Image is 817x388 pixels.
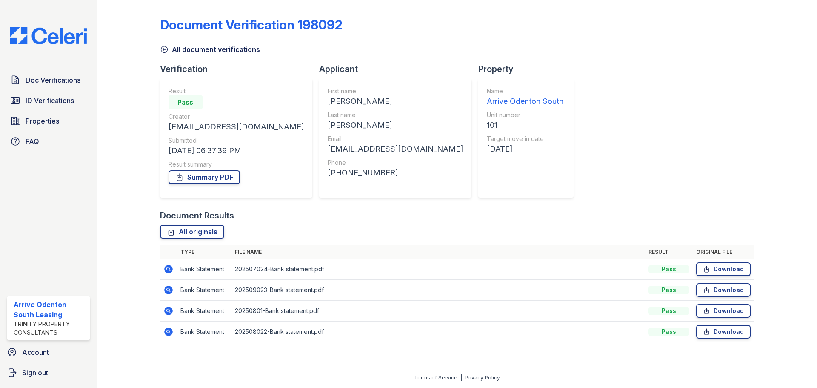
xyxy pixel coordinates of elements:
[414,374,457,381] a: Terms of Service
[177,322,231,342] td: Bank Statement
[696,262,751,276] a: Download
[14,299,87,320] div: Arrive Odenton South Leasing
[26,116,59,126] span: Properties
[696,283,751,297] a: Download
[487,87,563,95] div: Name
[7,72,90,89] a: Doc Verifications
[696,304,751,318] a: Download
[22,368,48,378] span: Sign out
[696,325,751,339] a: Download
[328,119,463,131] div: [PERSON_NAME]
[231,280,645,301] td: 202509023-Bank statement.pdf
[7,92,90,109] a: ID Verifications
[648,307,689,315] div: Pass
[328,135,463,143] div: Email
[328,158,463,167] div: Phone
[177,280,231,301] td: Bank Statement
[487,111,563,119] div: Unit number
[169,112,304,121] div: Creator
[160,225,224,239] a: All originals
[231,245,645,259] th: File name
[3,27,94,44] img: CE_Logo_Blue-a8612792a0a2168367f1c8372b55b34899dd931a85d93a1a3d3e32e68fde9ad4.png
[328,167,463,179] div: [PHONE_NUMBER]
[160,44,260,55] a: All document verifications
[26,75,80,85] span: Doc Verifications
[487,87,563,107] a: Name Arrive Odenton South
[648,265,689,273] div: Pass
[3,364,94,381] a: Sign out
[177,245,231,259] th: Type
[487,119,563,131] div: 101
[328,111,463,119] div: Last name
[177,259,231,280] td: Bank Statement
[231,259,645,280] td: 202507024-Bank statement.pdf
[169,160,304,169] div: Result summary
[169,121,304,133] div: [EMAIL_ADDRESS][DOMAIN_NAME]
[465,374,500,381] a: Privacy Policy
[328,143,463,155] div: [EMAIL_ADDRESS][DOMAIN_NAME]
[231,322,645,342] td: 202508022-Bank statement.pdf
[169,87,304,95] div: Result
[645,245,693,259] th: Result
[478,63,580,75] div: Property
[648,328,689,336] div: Pass
[328,87,463,95] div: First name
[319,63,478,75] div: Applicant
[160,63,319,75] div: Verification
[487,143,563,155] div: [DATE]
[460,374,462,381] div: |
[169,136,304,145] div: Submitted
[14,320,87,337] div: Trinity Property Consultants
[231,301,645,322] td: 20250801-Bank statement.pdf
[487,135,563,143] div: Target move in date
[26,95,74,106] span: ID Verifications
[3,344,94,361] a: Account
[160,210,234,221] div: Document Results
[328,95,463,107] div: [PERSON_NAME]
[169,145,304,157] div: [DATE] 06:37:39 PM
[169,170,240,184] a: Summary PDF
[22,347,49,357] span: Account
[781,354,808,379] iframe: chat widget
[177,301,231,322] td: Bank Statement
[160,17,343,32] div: Document Verification 198092
[26,136,39,147] span: FAQ
[7,133,90,150] a: FAQ
[169,95,203,109] div: Pass
[7,112,90,129] a: Properties
[487,95,563,107] div: Arrive Odenton South
[693,245,754,259] th: Original file
[648,286,689,294] div: Pass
